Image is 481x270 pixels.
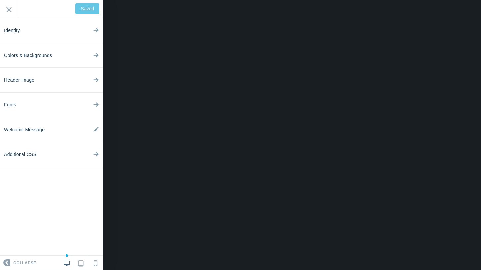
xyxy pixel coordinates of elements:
span: Colors & Backgrounds [4,43,52,68]
span: Additional CSS [4,142,36,167]
span: Header Image [4,68,34,93]
span: Collapse [13,256,36,270]
span: Fonts [4,93,16,117]
span: Identity [4,18,20,43]
span: Welcome Message [4,117,45,142]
